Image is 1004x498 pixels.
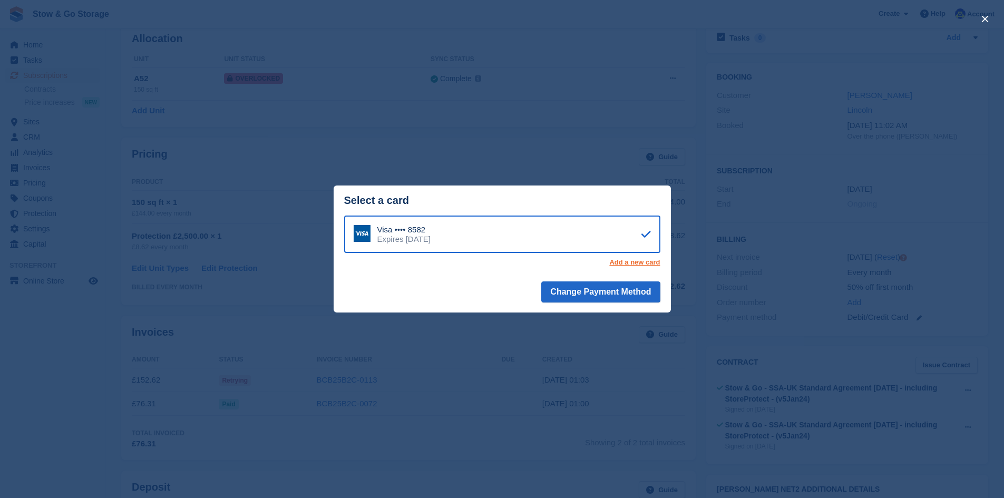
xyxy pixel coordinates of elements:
[541,281,660,302] button: Change Payment Method
[609,258,660,267] a: Add a new card
[377,235,431,244] div: Expires [DATE]
[977,11,993,27] button: close
[354,225,371,242] img: Visa Logo
[377,225,431,235] div: Visa •••• 8582
[344,194,660,207] div: Select a card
